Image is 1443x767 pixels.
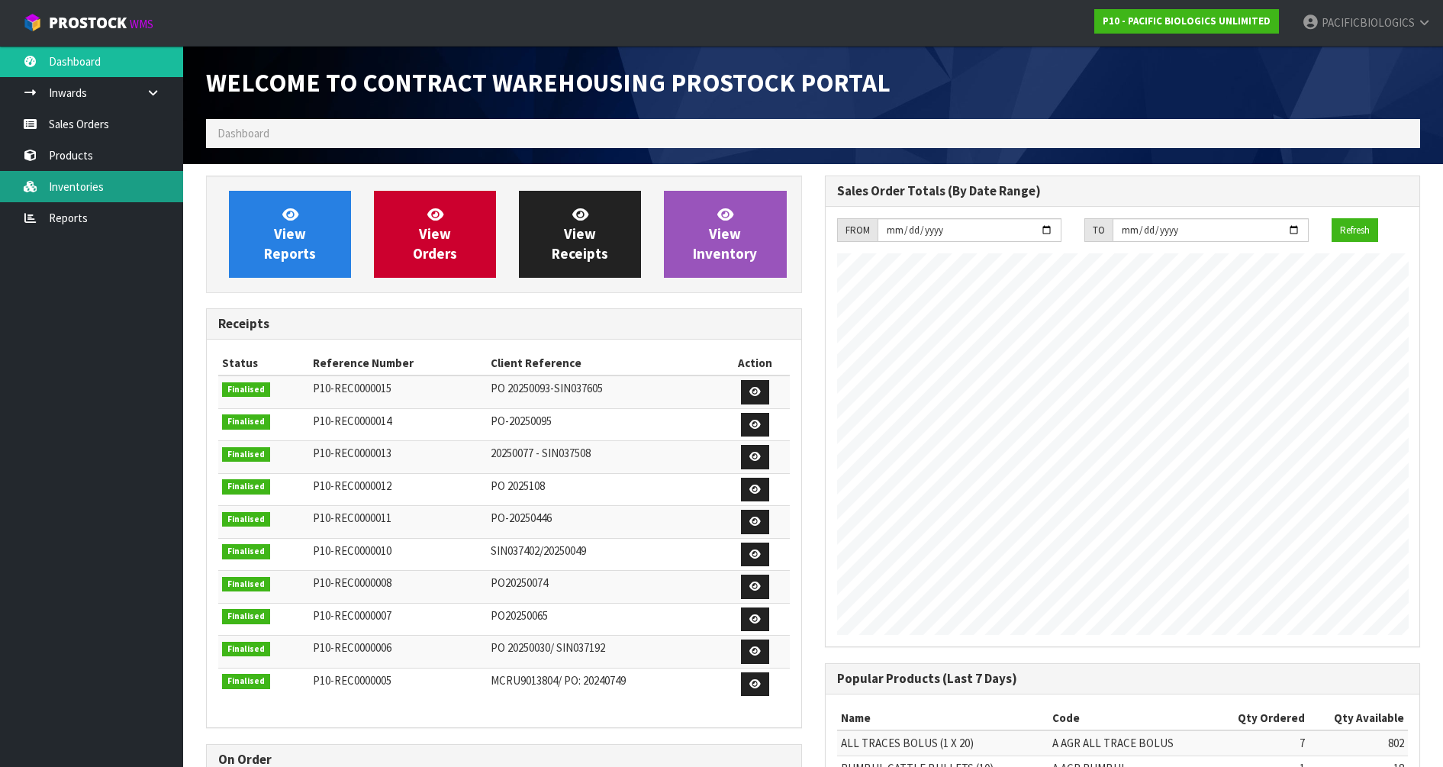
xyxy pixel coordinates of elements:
div: TO [1084,218,1113,243]
span: P10-REC0000010 [313,543,391,558]
span: PO 20250093-SIN037605 [491,381,603,395]
img: cube-alt.png [23,13,42,32]
span: P10-REC0000008 [313,575,391,590]
span: ProStock [49,13,127,33]
td: A AGR ALL TRACE BOLUS [1048,730,1213,756]
span: Finalised [222,512,270,527]
td: ALL TRACES BOLUS (1 X 20) [837,730,1049,756]
th: Reference Number [309,351,487,375]
th: Client Reference [487,351,721,375]
strong: P10 - PACIFIC BIOLOGICS UNLIMITED [1103,15,1271,27]
span: SIN037402/20250049 [491,543,586,558]
span: Finalised [222,642,270,657]
th: Status [218,351,309,375]
span: PO 20250030/ SIN037192 [491,640,605,655]
button: Refresh [1332,218,1378,243]
td: 802 [1309,730,1408,756]
small: WMS [130,17,153,31]
span: P10-REC0000005 [313,673,391,688]
span: Finalised [222,609,270,624]
span: PO20250074 [491,575,548,590]
span: PO-20250446 [491,511,552,525]
span: Finalised [222,382,270,398]
span: P10-REC0000013 [313,446,391,460]
h3: On Order [218,752,790,767]
span: P10-REC0000007 [313,608,391,623]
span: View Orders [413,205,457,263]
span: Finalised [222,674,270,689]
span: Finalised [222,577,270,592]
span: PACIFICBIOLOGICS [1322,15,1415,30]
span: P10-REC0000006 [313,640,391,655]
th: Action [720,351,789,375]
span: PO-20250095 [491,414,552,428]
span: P10-REC0000011 [313,511,391,525]
span: View Reports [264,205,316,263]
th: Name [837,706,1049,730]
span: Finalised [222,544,270,559]
span: P10-REC0000015 [313,381,391,395]
span: Dashboard [217,126,269,140]
span: Welcome to Contract Warehousing ProStock Portal [206,66,891,98]
span: MCRU9013804/ PO: 20240749 [491,673,626,688]
a: ViewInventory [664,191,786,278]
span: 20250077 - SIN037508 [491,446,591,460]
span: P10-REC0000012 [313,479,391,493]
a: ViewReceipts [519,191,641,278]
th: Code [1048,706,1213,730]
span: View Receipts [552,205,608,263]
span: Finalised [222,414,270,430]
h3: Receipts [218,317,790,331]
span: Finalised [222,479,270,495]
span: PO20250065 [491,608,548,623]
span: View Inventory [693,205,757,263]
td: 7 [1213,730,1309,756]
h3: Popular Products (Last 7 Days) [837,672,1409,686]
span: Finalised [222,447,270,462]
span: P10-REC0000014 [313,414,391,428]
div: FROM [837,218,878,243]
th: Qty Ordered [1213,706,1309,730]
a: ViewOrders [374,191,496,278]
a: ViewReports [229,191,351,278]
h3: Sales Order Totals (By Date Range) [837,184,1409,198]
span: PO 2025108 [491,479,545,493]
th: Qty Available [1309,706,1408,730]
